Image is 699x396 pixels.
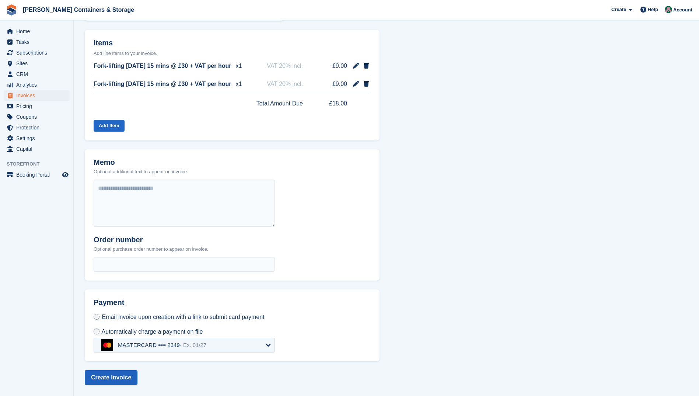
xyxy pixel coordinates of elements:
[267,80,303,88] span: VAT 20% incl.
[267,62,303,70] span: VAT 20% incl.
[4,58,70,69] a: menu
[16,90,60,101] span: Invoices
[102,329,203,335] span: Automatically charge a payment on file
[94,246,208,253] p: Optional purchase order number to appear on invoice.
[235,80,242,88] span: x1
[6,4,17,15] img: stora-icon-8386f47178a22dfd0bd8f6a31ec36ba5ce8667c1dd55bd0f319d3a0aa187defe.svg
[4,112,70,122] a: menu
[4,170,70,180] a: menu
[4,37,70,47] a: menu
[16,112,60,122] span: Coupons
[94,80,231,88] span: Fork-lifting [DATE] 15 mins @ £30 + VAT per hour
[16,26,60,37] span: Home
[16,133,60,143] span: Settings
[16,37,60,47] span: Tasks
[319,80,347,88] span: £9.00
[61,170,70,179] a: Preview store
[94,62,231,70] span: Fork-lifting [DATE] 15 mins @ £30 + VAT per hour
[4,101,70,111] a: menu
[319,62,347,70] span: £9.00
[4,90,70,101] a: menu
[94,329,99,334] input: Automatically charge a payment on file
[16,80,60,90] span: Analytics
[648,6,658,13] span: Help
[101,339,113,351] img: mastercard-a07748ee4cc84171796510105f4fa67e3d10aacf8b92b2c182d96136c942126d.svg
[94,39,371,49] h2: Items
[4,26,70,37] a: menu
[319,99,347,108] span: £18.00
[94,158,188,167] h2: Memo
[4,80,70,90] a: menu
[235,62,242,70] span: x1
[94,236,208,244] h2: Order number
[4,144,70,154] a: menu
[16,122,60,133] span: Protection
[665,6,672,13] img: Julia Marcham
[16,101,60,111] span: Pricing
[673,6,692,14] span: Account
[4,122,70,133] a: menu
[118,342,206,348] div: MASTERCARD •••• 2349
[94,314,99,320] input: Email invoice upon creation with a link to submit card payment
[16,69,60,79] span: CRM
[94,298,275,313] h2: Payment
[85,370,137,385] button: Create Invoice
[16,144,60,154] span: Capital
[7,160,73,168] span: Storefront
[4,48,70,58] a: menu
[256,99,303,108] span: Total Amount Due
[16,48,60,58] span: Subscriptions
[102,314,264,320] span: Email invoice upon creation with a link to submit card payment
[20,4,137,16] a: [PERSON_NAME] Containers & Storage
[4,69,70,79] a: menu
[611,6,626,13] span: Create
[16,170,60,180] span: Booking Portal
[94,120,125,132] button: Add Item
[94,168,188,176] p: Optional additional text to appear on invoice.
[16,58,60,69] span: Sites
[180,342,207,348] span: - Ex. 01/27
[4,133,70,143] a: menu
[94,50,371,57] p: Add line items to your invoice.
